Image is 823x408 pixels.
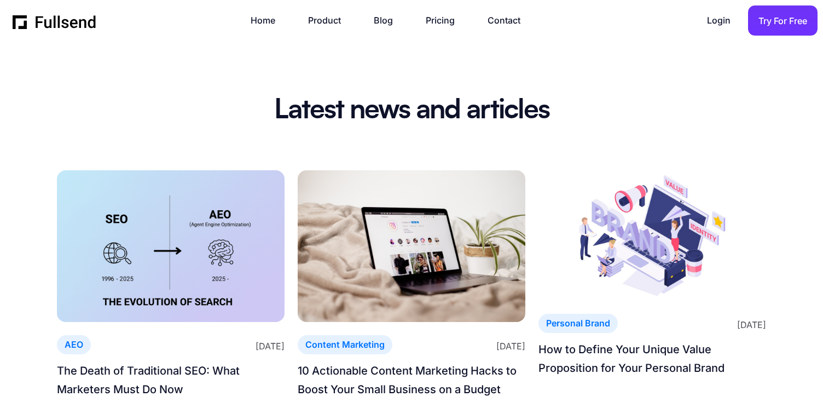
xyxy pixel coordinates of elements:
h1: Latest news and articles [274,95,549,127]
a: Blog [374,13,404,28]
a: 10 Actionable Content Marketing Hacks to Boost Your Small Business on a Budget [298,361,525,399]
a: How to Define Your Unique Value Proposition for Your Personal Brand [538,340,766,377]
p: Personal Brand [546,316,610,331]
a: Product [308,13,352,28]
a: Login [707,13,741,28]
a: The Death of Traditional SEO: What Marketers Must Do Now [57,361,285,399]
p: [DATE] [496,336,525,354]
a: Pricing [426,13,466,28]
p: [DATE] [256,336,285,354]
p: Content Marketing [305,337,385,352]
a: Try For Free [748,5,818,36]
div: Try For Free [758,14,807,28]
a: home [13,13,97,29]
p: AEO [65,337,83,352]
p: [DATE] [737,315,766,332]
a: Home [251,13,286,28]
a: Contact [488,13,531,28]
